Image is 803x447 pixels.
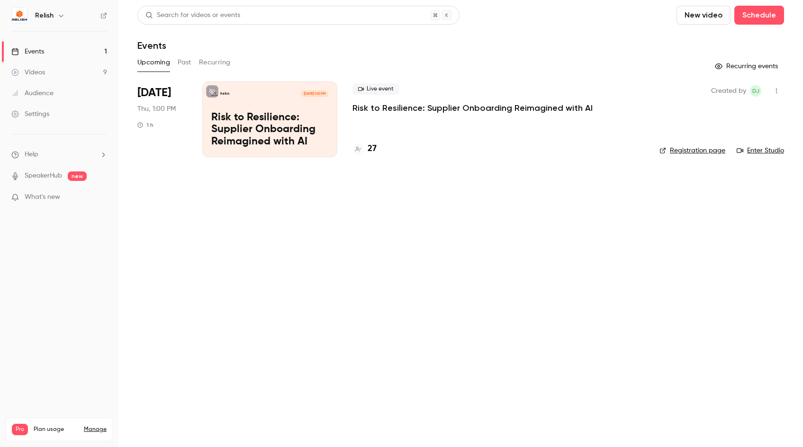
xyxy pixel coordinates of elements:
[137,81,187,157] div: Sep 25 Thu, 1:00 PM (America/New York)
[137,104,176,114] span: Thu, 1:00 PM
[199,55,231,70] button: Recurring
[12,8,27,23] img: Relish
[352,143,377,155] a: 27
[368,143,377,155] h4: 27
[25,171,62,181] a: SpeakerHub
[137,121,153,129] div: 1 h
[220,91,229,96] p: Relish
[11,109,49,119] div: Settings
[734,6,784,25] button: Schedule
[202,81,337,157] a: Risk to Resilience: Supplier Onboarding Reimagined with AIRelish[DATE] 1:00 PMRisk to Resilience:...
[137,40,166,51] h1: Events
[750,85,761,97] span: Destinee Jewell
[711,59,784,74] button: Recurring events
[25,150,38,160] span: Help
[352,83,399,95] span: Live event
[752,85,759,97] span: DJ
[301,90,328,97] span: [DATE] 1:00 PM
[11,150,107,160] li: help-dropdown-opener
[84,426,107,433] a: Manage
[12,424,28,435] span: Pro
[25,192,60,202] span: What's new
[178,55,191,70] button: Past
[11,89,54,98] div: Audience
[677,6,731,25] button: New video
[659,146,725,155] a: Registration page
[352,102,593,114] a: Risk to Resilience: Supplier Onboarding Reimagined with AI
[711,85,746,97] span: Created by
[96,193,107,202] iframe: Noticeable Trigger
[137,85,171,100] span: [DATE]
[11,47,44,56] div: Events
[35,11,54,20] h6: Relish
[11,68,45,77] div: Videos
[68,171,87,181] span: new
[34,426,78,433] span: Plan usage
[145,10,240,20] div: Search for videos or events
[137,55,170,70] button: Upcoming
[211,112,328,148] p: Risk to Resilience: Supplier Onboarding Reimagined with AI
[737,146,784,155] a: Enter Studio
